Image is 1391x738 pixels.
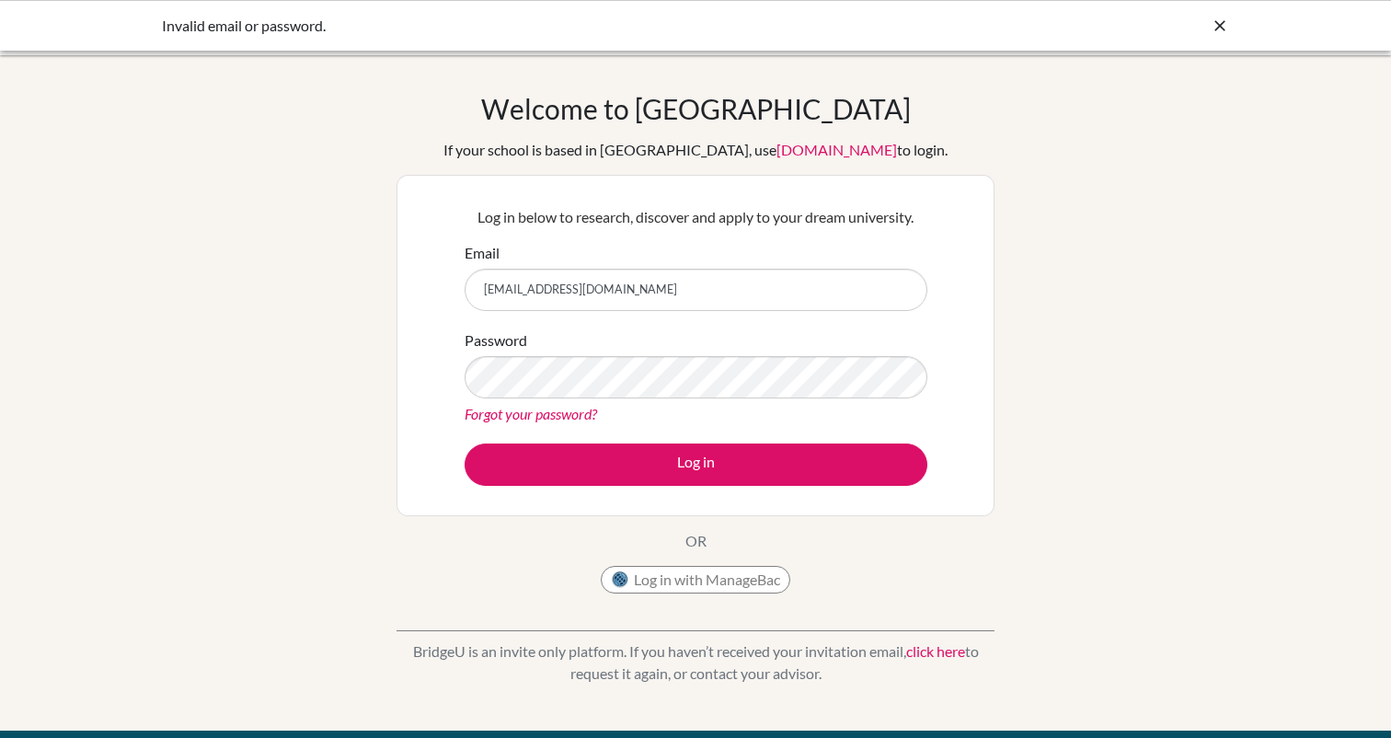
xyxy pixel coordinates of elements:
[685,530,707,552] p: OR
[776,141,897,158] a: [DOMAIN_NAME]
[465,329,527,352] label: Password
[397,640,994,685] p: BridgeU is an invite only platform. If you haven’t received your invitation email, to request it ...
[465,444,927,486] button: Log in
[465,405,597,422] a: Forgot your password?
[601,566,790,594] button: Log in with ManageBac
[443,139,948,161] div: If your school is based in [GEOGRAPHIC_DATA], use to login.
[465,206,927,228] p: Log in below to research, discover and apply to your dream university.
[162,15,953,37] div: Invalid email or password.
[906,642,965,660] a: click here
[481,92,911,125] h1: Welcome to [GEOGRAPHIC_DATA]
[465,242,500,264] label: Email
